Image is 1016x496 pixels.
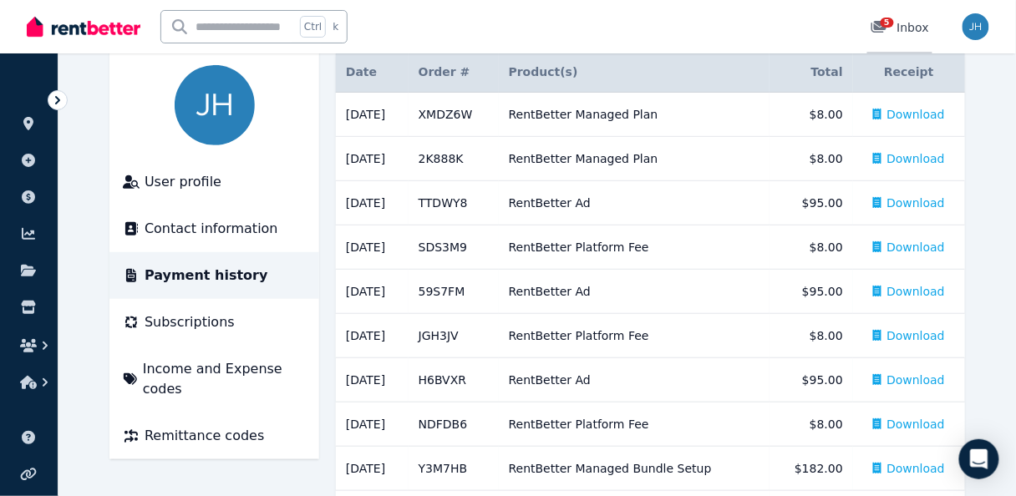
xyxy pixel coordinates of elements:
a: Subscriptions [123,312,306,332]
span: k [333,20,338,33]
div: RentBetter Managed Bundle Setup [509,460,760,477]
div: RentBetter Platform Fee [509,239,760,256]
span: ORGANISE [13,92,66,104]
td: JGH3JV [409,314,499,358]
td: [DATE] [336,270,409,314]
td: $8.00 [770,93,853,137]
td: [DATE] [336,447,409,491]
td: $8.00 [770,314,853,358]
div: RentBetter Managed Plan [509,106,760,123]
td: NDFDB6 [409,402,499,447]
td: [DATE] [336,137,409,181]
td: $8.00 [770,137,853,181]
span: Download [886,150,945,167]
span: Ctrl [300,16,326,38]
div: RentBetter Ad [509,195,760,211]
a: Income and Expense codes [123,359,306,399]
td: $8.00 [770,225,853,270]
td: XMDZ6W [409,93,499,137]
span: Download [886,460,945,477]
a: Contact information [123,219,306,239]
th: Receipt [853,52,965,93]
img: Serenity Stays Management Pty Ltd [175,65,255,145]
span: Download [886,283,945,300]
td: $95.00 [770,270,853,314]
span: Download [886,327,945,344]
span: Download [886,106,945,123]
span: Download [886,239,945,256]
td: [DATE] [336,225,409,270]
span: 5 [881,18,894,28]
img: RentBetter [27,14,140,39]
td: [DATE] [336,93,409,137]
span: Download [886,372,945,388]
td: [DATE] [336,181,409,225]
td: 59S7FM [409,270,499,314]
td: $182.00 [770,447,853,491]
img: Serenity Stays Management Pty Ltd [963,13,989,40]
td: $8.00 [770,402,853,447]
a: User profile [123,172,306,192]
th: Product(s) [499,52,770,93]
a: Remittance codes [123,426,306,446]
td: Y3M7HB [409,447,499,491]
td: H6BVXR [409,358,499,402]
td: SDS3M9 [409,225,499,270]
span: Download [886,416,945,433]
div: RentBetter Platform Fee [509,327,760,344]
span: Subscriptions [145,312,235,332]
span: Download [886,195,945,211]
span: User profile [145,172,221,192]
td: [DATE] [336,358,409,402]
td: 2K888K [409,137,499,181]
span: Income and Expense codes [143,359,306,399]
div: Inbox [871,19,929,36]
td: [DATE] [336,314,409,358]
div: RentBetter Ad [509,283,760,300]
span: Remittance codes [145,426,264,446]
span: Order # [419,63,470,80]
div: RentBetter Platform Fee [509,416,760,433]
span: Contact information [145,219,278,239]
td: TTDWY8 [409,181,499,225]
div: RentBetter Managed Plan [509,150,760,167]
td: $95.00 [770,358,853,402]
span: Payment history [145,266,268,286]
td: $95.00 [770,181,853,225]
div: RentBetter Ad [509,372,760,388]
a: Payment history [123,266,306,286]
td: [DATE] [336,402,409,447]
th: Total [770,52,853,93]
th: Date [336,52,409,93]
div: Open Intercom Messenger [959,439,999,479]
